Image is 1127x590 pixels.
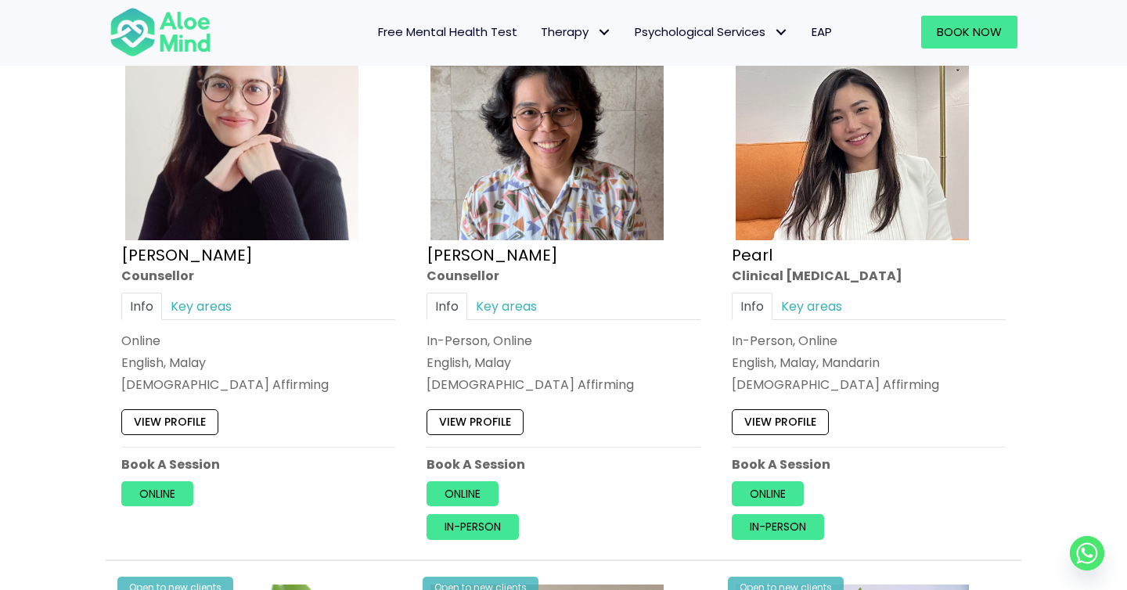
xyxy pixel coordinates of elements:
a: [PERSON_NAME] [427,244,558,266]
p: English, Malay, Mandarin [732,354,1006,372]
a: Pearl [732,244,772,266]
span: Psychological Services [635,23,788,40]
div: [DEMOGRAPHIC_DATA] Affirming [121,376,395,394]
div: Counsellor [427,267,700,285]
div: Online [121,332,395,350]
span: Therapy [541,23,611,40]
span: Therapy: submenu [592,21,615,44]
a: View profile [732,410,829,435]
a: Psychological ServicesPsychological Services: submenu [623,16,800,49]
a: View profile [121,410,218,435]
a: Info [121,293,162,320]
p: Book A Session [121,455,395,473]
a: Key areas [162,293,240,320]
img: Pearl photo [736,7,969,240]
a: EAP [800,16,844,49]
p: English, Malay [121,354,395,372]
p: Book A Session [427,455,700,473]
a: TherapyTherapy: submenu [529,16,623,49]
a: In-person [732,514,824,539]
p: Book A Session [732,455,1006,473]
a: In-person [427,514,519,539]
a: View profile [427,410,524,435]
img: zafeera counsellor [430,7,664,240]
a: Key areas [467,293,545,320]
a: Key areas [772,293,851,320]
a: Free Mental Health Test [366,16,529,49]
p: English, Malay [427,354,700,372]
a: Online [732,481,804,506]
a: Book Now [921,16,1017,49]
span: Psychological Services: submenu [769,21,792,44]
div: Counsellor [121,267,395,285]
div: Clinical [MEDICAL_DATA] [732,267,1006,285]
a: Online [427,481,499,506]
a: [PERSON_NAME] [121,244,253,266]
img: Aloe mind Logo [110,6,211,58]
span: Free Mental Health Test [378,23,517,40]
a: Online [121,481,193,506]
div: In-Person, Online [732,332,1006,350]
a: Whatsapp [1070,536,1104,570]
div: In-Person, Online [427,332,700,350]
span: Book Now [937,23,1002,40]
span: EAP [812,23,832,40]
img: Therapist Photo Update [125,7,358,240]
div: [DEMOGRAPHIC_DATA] Affirming [427,376,700,394]
nav: Menu [232,16,844,49]
a: Info [732,293,772,320]
div: [DEMOGRAPHIC_DATA] Affirming [732,376,1006,394]
a: Info [427,293,467,320]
